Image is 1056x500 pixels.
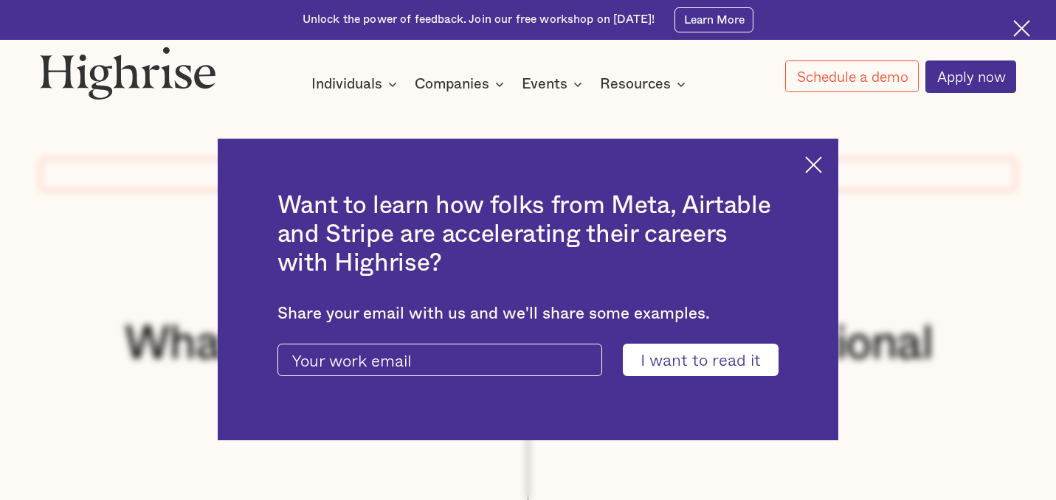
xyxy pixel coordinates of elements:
div: Resources [600,75,671,93]
div: Companies [415,75,508,93]
div: Individuals [311,75,401,93]
a: Schedule a demo [785,60,919,92]
a: Learn More [674,7,753,32]
div: Events [522,75,567,93]
img: Cross icon [1013,20,1030,37]
input: I want to read it [623,344,779,377]
form: current-ascender-blog-article-modal-form [277,344,779,377]
div: Share your email with us and we'll share some examples. [277,304,779,323]
input: Your work email [277,344,602,377]
div: Resources [600,75,690,93]
img: Cross icon [805,156,822,173]
div: Unlock the power of feedback. Join our free workshop on [DATE]! [303,12,655,27]
div: Individuals [311,75,382,93]
div: Companies [415,75,489,93]
h2: Want to learn how folks from Meta, Airtable and Stripe are accelerating their careers with Highrise? [277,192,779,278]
img: Highrise logo [40,46,216,100]
div: Events [522,75,587,93]
a: Apply now [925,60,1016,93]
